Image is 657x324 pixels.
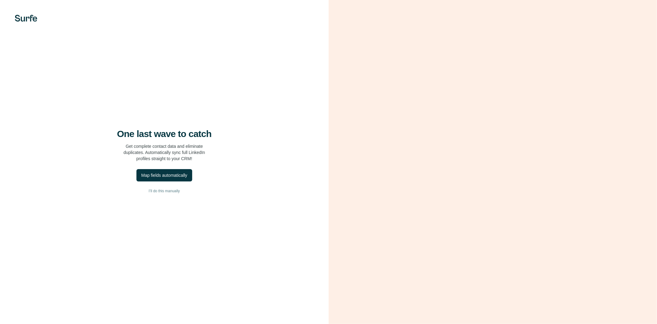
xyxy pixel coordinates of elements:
p: Get complete contact data and eliminate duplicates. Automatically sync full LinkedIn profiles str... [124,143,205,162]
button: Map fields automatically [136,169,192,181]
div: Map fields automatically [141,172,187,178]
img: Surfe's logo [15,15,37,22]
h4: One last wave to catch [117,128,212,139]
button: I’ll do this manually [12,186,316,196]
span: I’ll do this manually [149,188,180,194]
